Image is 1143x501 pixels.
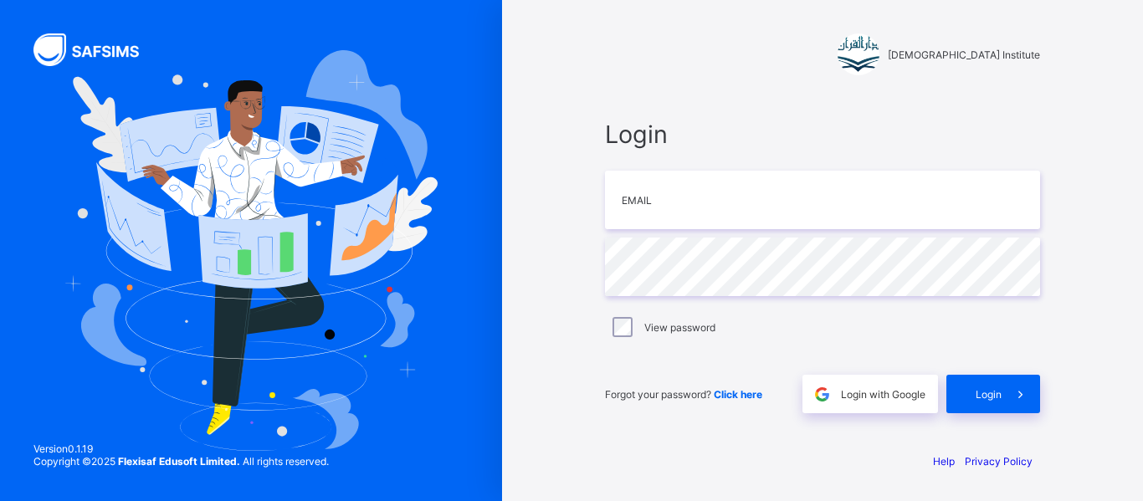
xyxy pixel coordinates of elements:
[605,120,1040,149] span: Login
[888,49,1040,61] span: [DEMOGRAPHIC_DATA] Institute
[933,455,955,468] a: Help
[33,33,159,66] img: SAFSIMS Logo
[812,385,832,404] img: google.396cfc9801f0270233282035f929180a.svg
[118,455,240,468] strong: Flexisaf Edusoft Limited.
[976,388,1002,401] span: Login
[64,50,438,451] img: Hero Image
[644,321,715,334] label: View password
[965,455,1033,468] a: Privacy Policy
[841,388,925,401] span: Login with Google
[33,455,329,468] span: Copyright © 2025 All rights reserved.
[714,388,762,401] a: Click here
[33,442,329,455] span: Version 0.1.19
[605,388,762,401] span: Forgot your password?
